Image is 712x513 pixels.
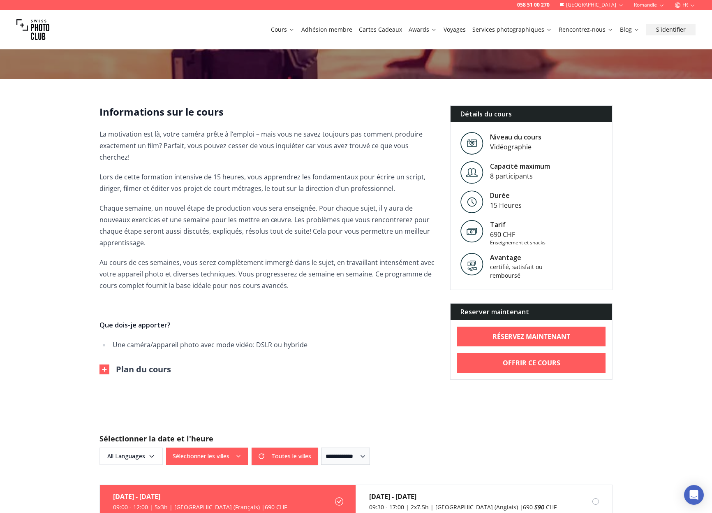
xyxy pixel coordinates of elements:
img: Level [460,132,483,155]
em: 590 [534,503,544,511]
button: Cartes Cadeaux [356,24,405,35]
button: Rencontrez-nous [555,24,617,35]
div: Tarif [490,220,546,230]
button: Blog [617,24,643,35]
img: Outline Close [99,364,109,374]
a: Adhésion membre [301,26,352,34]
a: 058 51 00 270 [517,2,550,8]
div: Reserver maintenant [451,304,612,320]
p: La motivation est là, votre caméra prête à l’emploi – mais vous ne savez toujours pas comment pro... [99,128,437,163]
div: Durée [490,190,522,200]
div: Détails du cours [451,106,612,122]
p: Lors de cette formation intensive de 15 heures, vous apprendrez les fondamentaux pour écrire un s... [99,171,437,194]
div: Open Intercom Messenger [684,485,704,505]
a: Cours [271,26,295,34]
p: Chaque semaine, un nouvel étape de production vous sera enseignée. Pour chaque sujet, il y aura d... [99,202,437,248]
img: Avantage [460,253,483,276]
div: 8 participants [490,171,550,181]
p: Au cours de ces semaines, vous serez complètement immergé dans le sujet, en travaillant intenséme... [99,257,437,291]
a: Cartes Cadeaux [359,26,402,34]
b: RÉSERVEZ MAINTENANT [492,332,570,341]
div: 09:30 - 17:00 | 2x7.5h | [GEOGRAPHIC_DATA] (Anglais) | CHF [369,503,557,511]
div: Avantage [490,253,560,262]
h2: Sélectionner la date et l'heure [99,433,613,444]
div: Vidéographie [490,142,541,152]
button: All Languages [99,448,163,465]
a: Blog [620,26,640,34]
a: Awards [409,26,437,34]
a: Rencontrez-nous [559,26,613,34]
div: [DATE] - [DATE] [369,492,557,501]
div: Niveau du cours [490,132,541,142]
div: certifié, satisfait ou remboursé [490,262,560,280]
div: Enseignement et snacks [490,239,546,246]
button: Toutes le villes [252,448,318,465]
button: Voyages [440,24,469,35]
a: RÉSERVEZ MAINTENANT [457,327,606,346]
a: Offrir ce cours [457,353,606,373]
div: 09:00 - 12:00 | 5x3h | [GEOGRAPHIC_DATA] (Français) | 690 CHF [113,503,287,511]
button: Cours [268,24,298,35]
img: Level [460,190,483,213]
li: Une caméra/appareil photo avec mode vidéo: DSLR ou hybride [110,339,437,351]
div: Capacité maximum [490,161,550,171]
button: Sélectionner les villes [166,448,248,465]
a: Services photographiques [472,26,552,34]
h2: Informations sur le cours [99,105,437,118]
img: Level [460,161,483,184]
strong: Que dois-je apporter? [99,320,171,330]
button: Services photographiques [469,24,555,35]
span: All Languages [101,449,162,464]
button: Adhésion membre [298,24,356,35]
span: 690 [523,503,533,511]
img: Swiss photo club [16,13,49,46]
b: Offrir ce cours [503,358,560,368]
button: S'identifier [646,24,696,35]
div: [DATE] - [DATE] [113,492,287,501]
a: Voyages [444,26,466,34]
div: 15 Heures [490,200,522,210]
img: Tarif [460,220,483,243]
div: 690 CHF [490,230,546,239]
button: Plan du cours [99,364,171,375]
button: Awards [405,24,440,35]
